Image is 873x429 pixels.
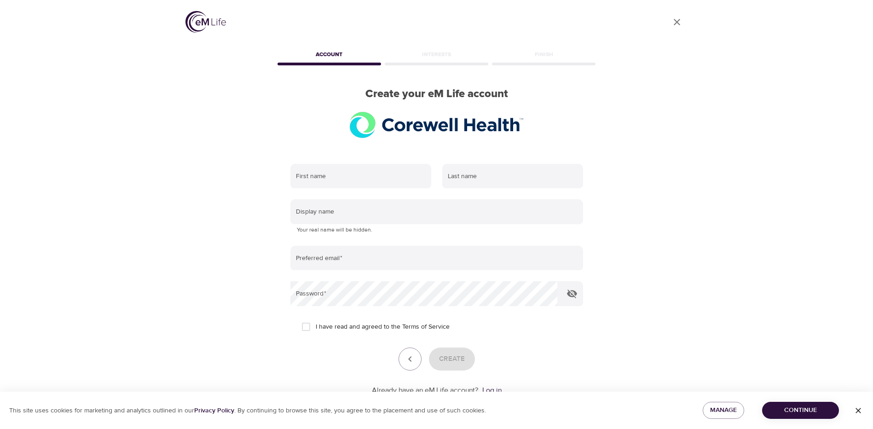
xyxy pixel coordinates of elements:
[350,112,523,138] img: Corewell%20Health.png
[762,402,839,419] button: Continue
[194,406,234,415] a: Privacy Policy
[372,385,479,396] p: Already have an eM Life account?
[402,322,450,332] a: Terms of Service
[666,11,688,33] a: close
[276,87,598,101] h2: Create your eM Life account
[703,402,744,419] button: Manage
[710,405,737,416] span: Manage
[297,226,577,235] p: Your real name will be hidden.
[185,11,226,33] img: logo
[769,405,832,416] span: Continue
[316,322,450,332] span: I have read and agreed to the
[482,386,502,395] a: Log in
